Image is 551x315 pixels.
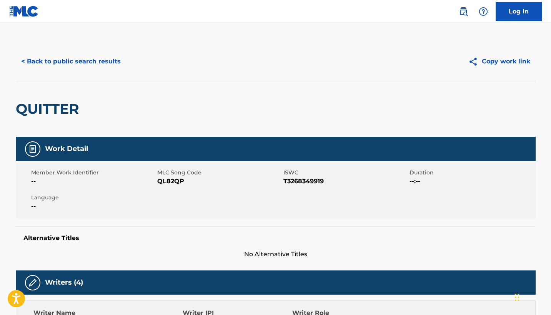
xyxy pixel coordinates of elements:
[459,7,468,16] img: search
[479,7,488,16] img: help
[45,278,83,287] h5: Writers (4)
[31,202,155,211] span: --
[16,250,536,259] span: No Alternative Titles
[16,100,83,118] h2: QUITTER
[513,278,551,315] iframe: Chat Widget
[45,144,88,153] h5: Work Detail
[476,4,491,19] div: Help
[28,278,37,287] img: Writers
[463,52,536,71] button: Copy work link
[410,177,534,186] span: --:--
[283,177,408,186] span: T3268349919
[496,2,542,21] a: Log In
[283,169,408,177] span: ISWC
[28,144,37,154] img: Work Detail
[16,52,126,71] button: < Back to public search results
[23,234,528,242] h5: Alternative Titles
[410,169,534,177] span: Duration
[157,169,281,177] span: MLC Song Code
[157,177,281,186] span: QL82QP
[468,57,482,66] img: Copy work link
[9,6,39,17] img: MLC Logo
[31,194,155,202] span: Language
[456,4,471,19] a: Public Search
[515,286,519,309] div: Drag
[31,169,155,177] span: Member Work Identifier
[31,177,155,186] span: --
